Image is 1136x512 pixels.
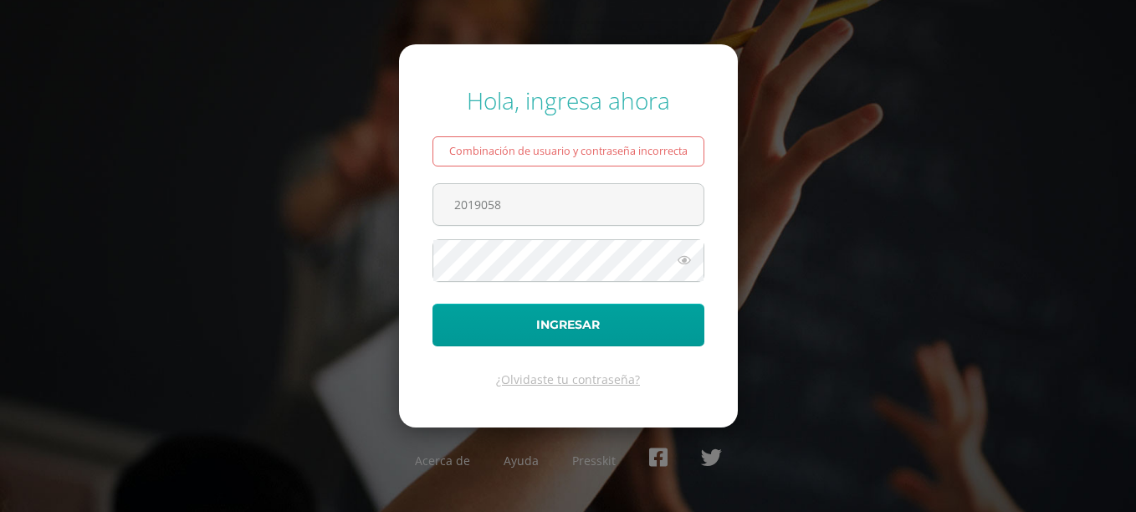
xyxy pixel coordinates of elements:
input: Correo electrónico o usuario [433,184,704,225]
div: Hola, ingresa ahora [432,84,704,116]
div: Combinación de usuario y contraseña incorrecta [432,136,704,166]
a: ¿Olvidaste tu contraseña? [496,371,640,387]
a: Ayuda [504,453,539,468]
a: Presskit [572,453,616,468]
button: Ingresar [432,304,704,346]
a: Acerca de [415,453,470,468]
